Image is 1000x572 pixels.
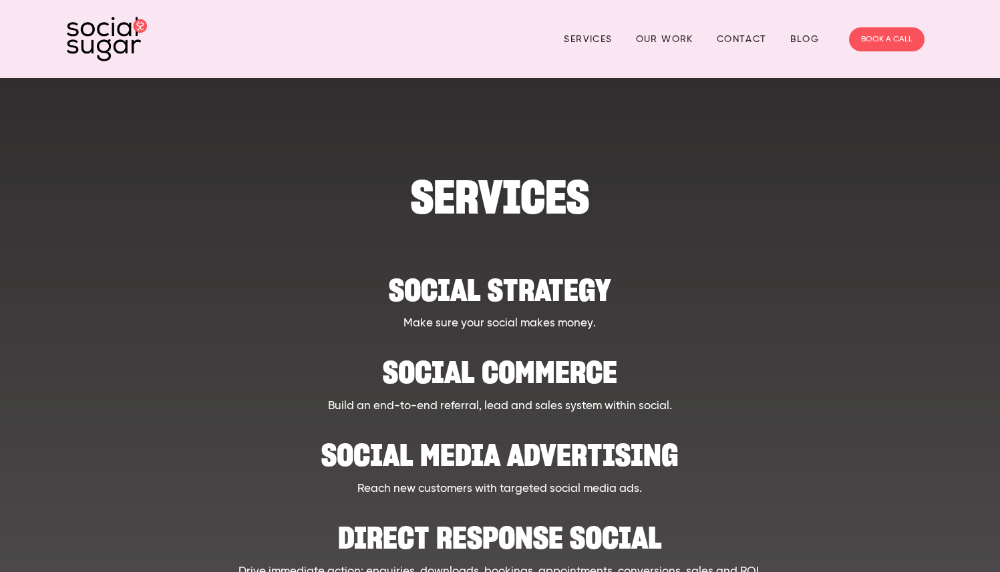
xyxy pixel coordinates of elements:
a: Contact [717,29,767,49]
h2: Social Media Advertising [126,428,874,469]
h2: Direct Response Social [126,511,874,551]
a: Social strategy Make sure your social makes money. [126,263,874,332]
a: Our Work [636,29,693,49]
img: SocialSugar [67,17,147,61]
h1: SERVICES [126,177,874,218]
h2: Social strategy [126,263,874,304]
a: Blog [790,29,820,49]
h2: Social Commerce [126,345,874,386]
a: BOOK A CALL [849,27,925,51]
p: Build an end-to-end referral, lead and sales system within social. [126,398,874,415]
p: Reach new customers with targeted social media ads. [126,481,874,498]
a: Social Media Advertising Reach new customers with targeted social media ads. [126,428,874,497]
a: Services [564,29,612,49]
a: Social Commerce Build an end-to-end referral, lead and sales system within social. [126,345,874,414]
p: Make sure your social makes money. [126,315,874,332]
